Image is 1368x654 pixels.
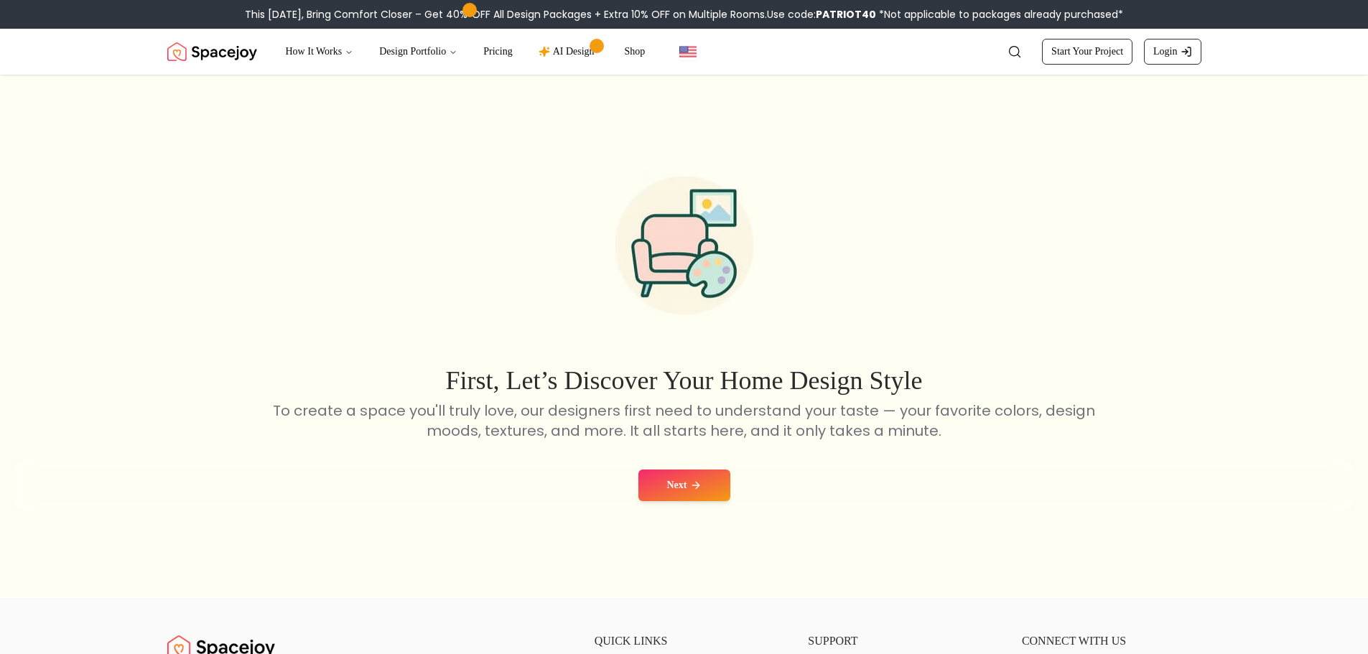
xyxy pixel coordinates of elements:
a: Start Your Project [1019,39,1130,65]
a: Shop [654,37,704,66]
nav: Main [274,37,704,66]
h6: connect with us [1022,632,1201,650]
p: To create a space you'll truly love, our designers first need to understand your taste — your fav... [271,401,1098,441]
h6: support [808,632,987,650]
img: Start Style Quiz Illustration [592,154,776,337]
a: Login [1141,39,1201,65]
button: Design Portfolio [381,37,498,66]
span: Use code: [767,7,876,22]
a: AI Design [562,37,651,66]
img: Spacejoy Logo [167,37,257,66]
a: Spacejoy [167,37,257,66]
nav: Global [167,29,1201,75]
div: This [DATE], Bring Comfort Closer – Get 40% OFF All Design Packages + Extra 10% OFF on Multiple R... [245,7,1123,22]
button: Next [636,470,732,501]
span: *Not applicable to packages already purchased* [876,7,1123,22]
button: How It Works [274,37,378,66]
h6: quick links [595,632,774,650]
h2: First, let’s discover your home design style [271,366,1098,395]
a: Pricing [501,37,559,66]
img: United States [727,43,744,60]
b: PATRIOT40 [816,7,876,22]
